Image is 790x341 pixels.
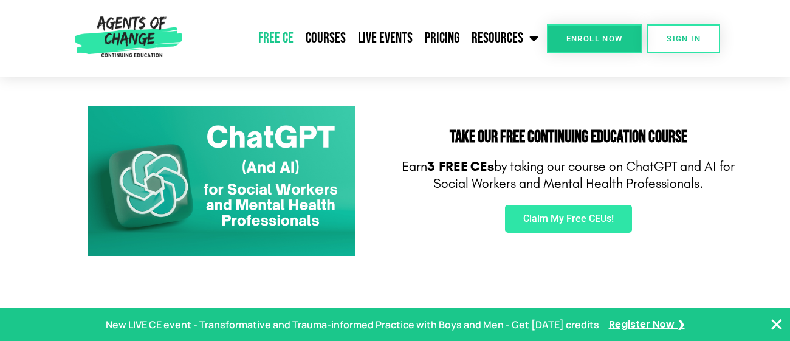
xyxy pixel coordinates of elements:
a: Live Events [352,23,419,53]
a: Pricing [419,23,465,53]
p: New LIVE CE event - Transformative and Trauma-informed Practice with Boys and Men - Get [DATE] cr... [106,316,599,334]
a: Free CE [252,23,300,53]
span: SIGN IN [667,35,701,43]
a: Resources [465,23,544,53]
button: Close Banner [769,317,784,332]
p: Earn by taking our course on ChatGPT and AI for Social Workers and Mental Health Professionals. [401,158,735,193]
a: Courses [300,23,352,53]
span: Enroll Now [566,35,623,43]
a: Register Now ❯ [609,316,685,334]
a: SIGN IN [647,24,720,53]
a: Claim My Free CEUs! [505,205,632,233]
b: 3 FREE CEs [427,159,494,174]
h2: Take Our FREE Continuing Education Course [401,129,735,146]
nav: Menu [187,23,545,53]
span: Claim My Free CEUs! [523,214,614,224]
a: Enroll Now [547,24,642,53]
